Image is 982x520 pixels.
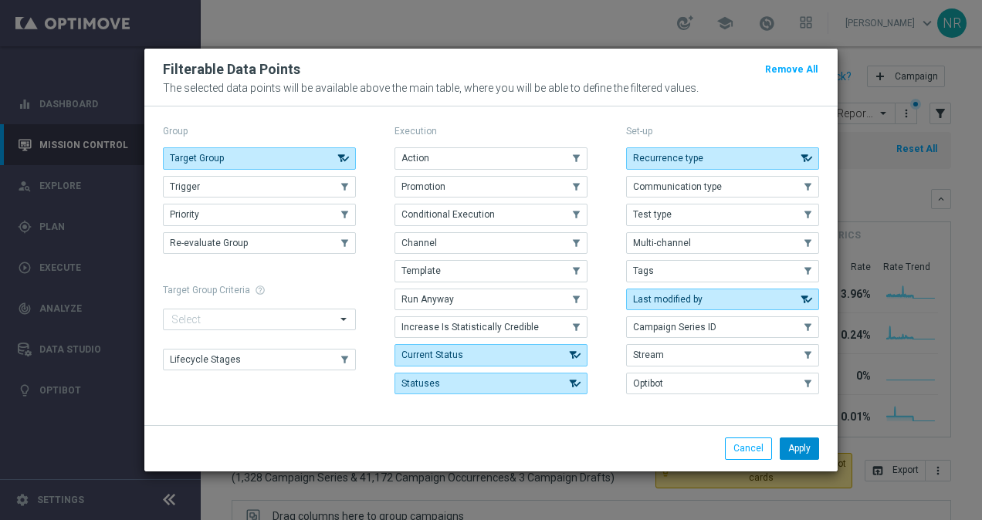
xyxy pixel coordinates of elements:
[401,322,539,333] span: Increase Is Statistically Credible
[394,373,588,394] button: Statuses
[401,153,429,164] span: Action
[170,209,199,220] span: Priority
[163,60,300,79] h2: Filterable Data Points
[626,147,819,169] button: Recurrence type
[401,181,445,192] span: Promotion
[401,209,495,220] span: Conditional Execution
[401,349,463,360] span: Current Status
[401,378,440,389] span: Statuses
[626,289,819,310] button: Last modified by
[255,285,266,295] span: help_outline
[633,294,703,305] span: Last modified by
[780,437,819,459] button: Apply
[163,176,356,198] button: Trigger
[401,238,437,248] span: Channel
[633,209,672,220] span: Test type
[394,344,588,366] button: Current Status
[394,316,588,338] button: Increase Is Statistically Credible
[725,437,772,459] button: Cancel
[764,61,819,78] button: Remove All
[170,153,224,164] span: Target Group
[626,344,819,366] button: Stream
[626,232,819,254] button: Multi-channel
[163,349,356,370] button: Lifecycle Stages
[633,153,703,164] span: Recurrence type
[633,322,716,333] span: Campaign Series ID
[626,373,819,394] button: Optibot
[163,125,356,137] p: Group
[170,238,248,248] span: Re-evaluate Group
[394,176,588,198] button: Promotion
[394,147,588,169] button: Action
[626,260,819,282] button: Tags
[401,294,454,305] span: Run Anyway
[394,260,588,282] button: Template
[633,349,664,360] span: Stream
[626,125,819,137] p: Set-up
[633,265,654,276] span: Tags
[394,125,588,137] p: Execution
[163,285,356,295] h1: Target Group Criteria
[633,238,691,248] span: Multi-channel
[170,354,241,365] span: Lifecycle Stages
[401,265,441,276] span: Template
[170,181,200,192] span: Trigger
[626,316,819,338] button: Campaign Series ID
[633,378,663,389] span: Optibot
[394,289,588,310] button: Run Anyway
[163,232,356,254] button: Re-evaluate Group
[163,147,356,169] button: Target Group
[394,204,588,225] button: Conditional Execution
[163,204,356,225] button: Priority
[394,232,588,254] button: Channel
[633,181,722,192] span: Communication type
[626,204,819,225] button: Test type
[163,82,819,94] p: The selected data points will be available above the main table, where you will be able to define...
[626,176,819,198] button: Communication type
